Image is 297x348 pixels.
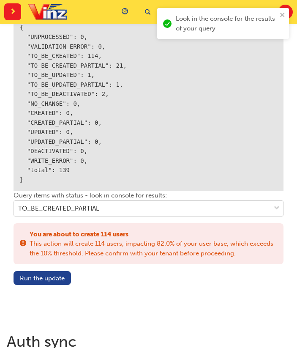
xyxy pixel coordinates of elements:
[30,230,277,239] span: You are about to create 114 users
[278,5,293,19] button: RJ
[28,3,67,22] img: vinz
[14,16,283,191] div: { "UNPROCESSED": 0, "VALIDATION_ERROR": 0, "TO_BE_CREATED": 114, "TO_BE_CREATED_PARTIAL": 21, "TO...
[207,3,231,21] a: pages-icon
[122,7,128,17] span: guage-icon
[280,11,286,21] button: close
[18,203,99,213] div: TO_BE_CREATED_PARTIAL
[30,239,277,258] span: This action will create 114 users, impacting 82.0% of your user base, which exceeds the 10% thres...
[176,14,277,33] div: Look in the console for the results of your query
[14,271,71,285] button: Run the update
[161,3,184,21] a: car-icon
[274,203,280,214] span: down-icon
[138,3,161,21] a: search-icon
[10,7,16,17] span: next-icon
[145,7,151,17] span: search-icon
[184,3,207,21] a: news-icon
[115,3,138,21] a: guage-icon
[20,240,26,248] span: exclaim-icon
[14,191,283,223] div: Query items with status - look in console for results:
